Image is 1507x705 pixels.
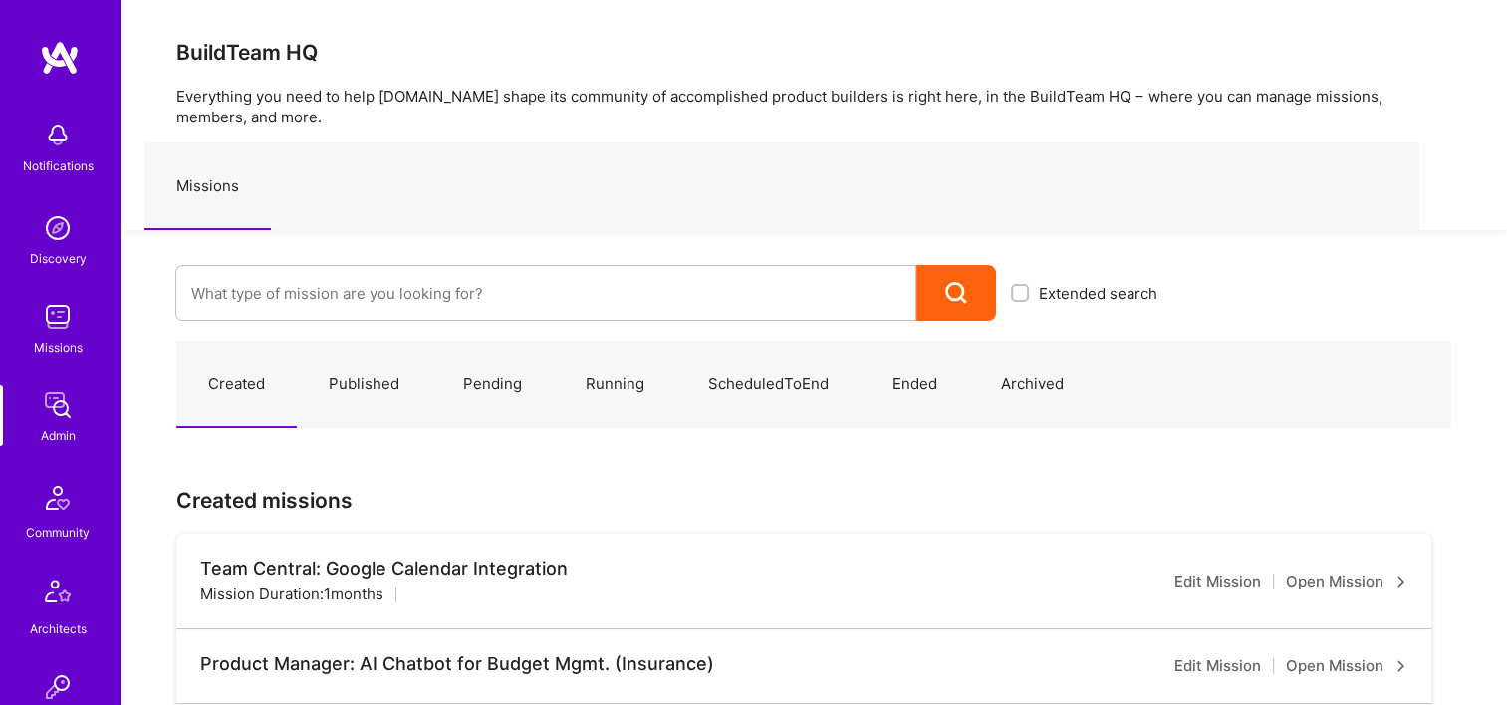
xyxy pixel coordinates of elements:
div: Product Manager: AI Chatbot for Budget Mgmt. (Insurance) [200,653,714,675]
a: Open Mission [1286,570,1407,593]
a: Archived [969,342,1096,428]
a: Running [554,342,676,428]
div: Mission Duration: 1 months [200,584,383,604]
span: Extended search [1039,283,1157,304]
input: What type of mission are you looking for? [191,268,900,319]
p: Everything you need to help [DOMAIN_NAME] shape its community of accomplished product builders is... [176,86,1451,127]
a: Open Mission [1286,654,1407,678]
img: Community [34,474,82,522]
img: bell [38,116,78,155]
i: icon ArrowRight [1395,576,1407,587]
a: Edit Mission [1174,654,1261,678]
i: icon ArrowRight [1395,660,1407,672]
div: Notifications [23,155,94,176]
div: Community [26,522,90,543]
img: teamwork [38,297,78,337]
a: Published [297,342,431,428]
h3: BuildTeam HQ [176,40,1451,65]
img: admin teamwork [38,385,78,425]
a: Created [176,342,297,428]
div: Missions [34,337,83,357]
div: Discovery [30,248,87,269]
i: icon Search [945,282,968,305]
a: Edit Mission [1174,570,1261,593]
a: Missions [144,143,271,230]
a: Ended [861,342,969,428]
img: discovery [38,208,78,248]
a: Pending [431,342,554,428]
img: logo [40,40,80,76]
div: Admin [41,425,76,446]
a: ScheduledToEnd [676,342,861,428]
div: Team Central: Google Calendar Integration [200,558,568,580]
img: Architects [34,571,82,618]
h3: Created missions [176,488,1451,513]
div: Architects [30,618,87,639]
